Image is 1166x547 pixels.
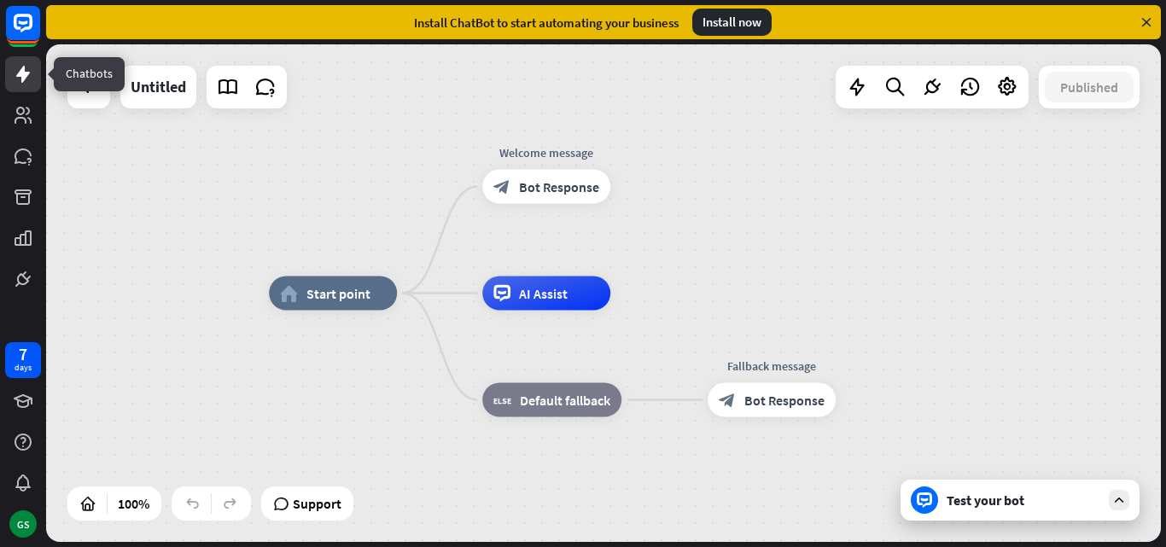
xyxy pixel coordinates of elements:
div: GS [9,510,37,538]
button: Open LiveChat chat widget [14,7,65,58]
i: home_2 [280,285,298,302]
span: Bot Response [744,392,825,409]
span: AI Assist [519,285,568,302]
div: days [15,362,32,374]
span: Start point [306,285,370,302]
div: 100% [113,490,154,517]
div: Install ChatBot to start automating your business [414,15,679,31]
div: Untitled [131,66,186,108]
a: 7 days [5,342,41,378]
div: Fallback message [695,358,848,375]
span: Default fallback [520,392,610,409]
div: Test your bot [947,492,1100,509]
div: Install now [692,9,772,36]
i: block_bot_response [719,392,736,409]
div: Welcome message [469,144,623,161]
div: 7 [19,346,27,362]
span: Support [293,490,341,517]
button: Published [1045,72,1134,102]
span: Bot Response [519,178,599,195]
i: block_bot_response [493,178,510,195]
i: block_fallback [493,392,511,409]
